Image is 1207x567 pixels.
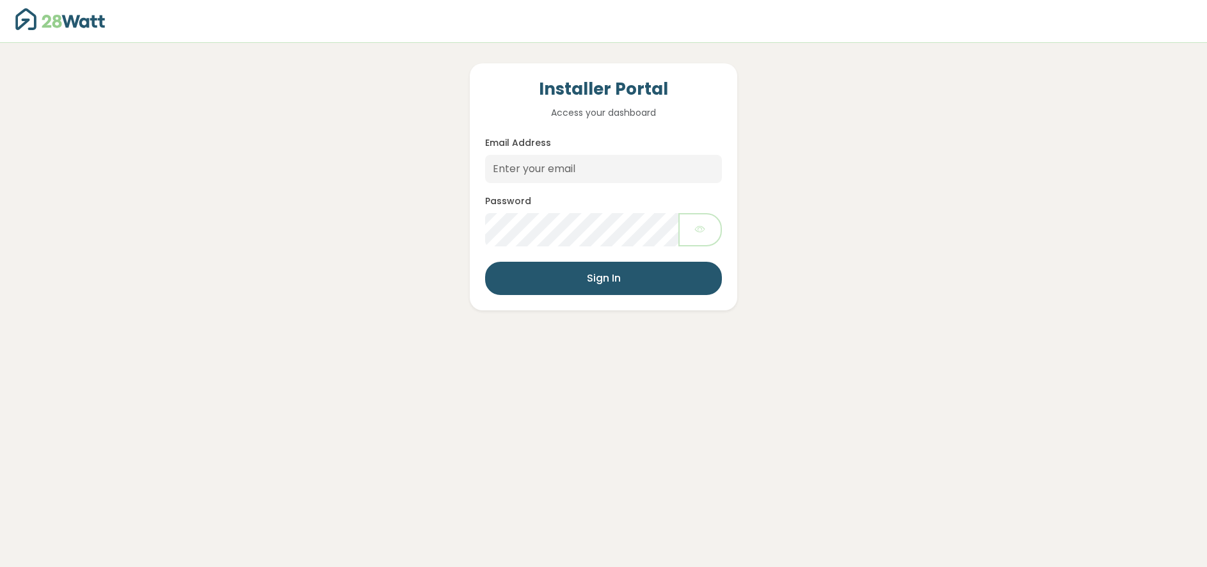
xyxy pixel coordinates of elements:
label: Password [485,195,531,208]
img: 28Watt [15,8,105,30]
input: Enter your email [485,155,722,183]
button: Sign In [485,262,722,295]
label: Email Address [485,136,551,150]
p: Access your dashboard [485,106,722,120]
h4: Installer Portal [485,79,722,100]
